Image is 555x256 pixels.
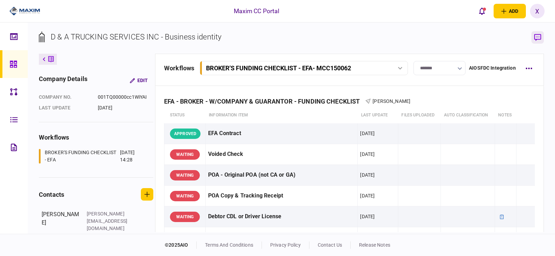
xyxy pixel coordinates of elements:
[39,94,91,101] div: company no.
[206,64,351,72] div: BROKER'S FUNDING CHECKLIST - EFA - MCC150062
[234,7,280,16] div: Maxim CC Portal
[441,107,495,123] th: auto classification
[373,98,410,104] span: [PERSON_NAME]
[360,192,375,199] div: [DATE]
[200,61,408,75] button: BROKER'S FUNDING CHECKLIST - EFA- MCC150062
[164,63,194,73] div: workflows
[495,107,516,123] th: notes
[318,242,342,248] a: contact us
[9,6,40,16] img: client company logo
[270,242,301,248] a: privacy policy
[39,190,64,199] div: contacts
[170,191,200,201] div: WAITING
[360,171,375,178] div: [DATE]
[398,107,441,123] th: Files uploaded
[39,104,91,112] div: last update
[208,147,355,162] div: Voided Check
[494,4,526,18] button: open adding identity options
[170,170,200,180] div: WAITING
[164,107,206,123] th: status
[98,94,148,101] div: 001TQ00000cc1WiYAI
[208,167,355,183] div: POA - Original POA (not CA or GA)
[360,213,375,220] div: [DATE]
[475,4,489,18] button: open notifications list
[39,74,87,87] div: company details
[98,104,148,112] div: [DATE]
[360,151,375,158] div: [DATE]
[170,129,200,139] div: APPROVED
[165,241,197,249] div: © 2025 AIO
[45,149,118,164] div: BROKER'S FUNDING CHECKLIST - EFA
[359,242,390,248] a: release notes
[124,74,153,87] button: Edit
[469,64,516,72] div: AIOSFDC Integration
[164,98,365,105] div: EFA - BROKER - W/COMPANY & GUARANTOR - FUNDING CHECKLIST
[360,130,375,137] div: [DATE]
[51,31,221,43] div: D & A TRUCKING SERVICES INC - Business identity
[205,242,253,248] a: terms and conditions
[39,133,153,142] div: workflows
[530,4,545,18] button: X
[39,149,145,164] a: BROKER'S FUNDING CHECKLIST - EFA[DATE] 14:28
[120,149,145,164] div: [DATE] 14:28
[208,209,355,224] div: Debtor CDL or Driver License
[205,107,358,123] th: Information item
[42,210,80,239] div: [PERSON_NAME]
[358,107,398,123] th: last update
[208,188,355,204] div: POA Copy & Tracking Receipt
[170,212,200,222] div: WAITING
[170,149,200,160] div: WAITING
[87,210,132,232] div: [PERSON_NAME][EMAIL_ADDRESS][DOMAIN_NAME]
[208,230,355,245] div: Debtor References
[208,126,355,141] div: EFA Contract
